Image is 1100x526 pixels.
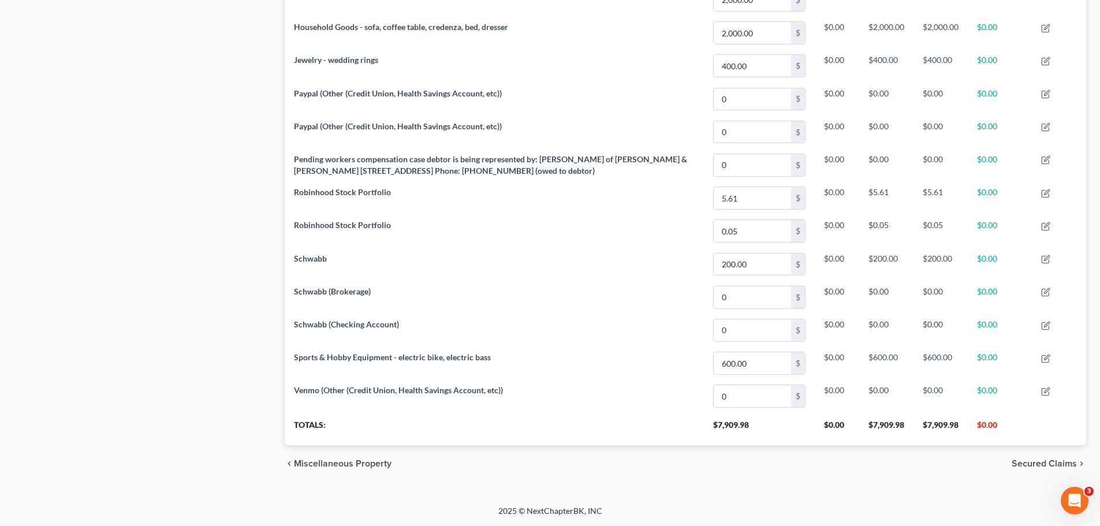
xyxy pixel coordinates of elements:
td: $0.00 [913,281,968,314]
input: 0.00 [714,253,791,275]
input: 0.00 [714,88,791,110]
input: 0.00 [714,352,791,374]
td: $200.00 [859,248,913,281]
div: $ [791,154,805,176]
td: $5.61 [913,182,968,215]
input: 0.00 [714,319,791,341]
th: $0.00 [968,413,1032,445]
td: $0.00 [968,115,1032,148]
td: $0.00 [815,248,859,281]
td: $0.00 [815,182,859,215]
td: $0.00 [968,16,1032,49]
span: Schwabb (Checking Account) [294,319,399,329]
div: $ [791,55,805,77]
td: $0.00 [815,16,859,49]
th: $7,909.98 [859,413,913,445]
td: $0.00 [968,314,1032,346]
td: $0.00 [859,83,913,115]
td: $0.00 [913,115,968,148]
td: $0.00 [913,148,968,181]
span: Robinhood Stock Portfolio [294,187,391,197]
i: chevron_right [1077,459,1086,468]
span: Schwabb [294,253,327,263]
td: $0.00 [968,248,1032,281]
div: $ [791,253,805,275]
input: 0.00 [714,121,791,143]
td: $400.00 [913,50,968,83]
th: $0.00 [815,413,859,445]
td: $600.00 [859,347,913,380]
button: Secured Claims chevron_right [1012,459,1086,468]
th: Totals: [285,413,704,445]
td: $2,000.00 [859,16,913,49]
td: $0.00 [968,182,1032,215]
div: $ [791,187,805,209]
div: $ [791,220,805,242]
td: $0.00 [968,50,1032,83]
td: $0.00 [815,148,859,181]
td: $0.00 [815,215,859,248]
td: $0.00 [968,83,1032,115]
span: Robinhood Stock Portfolio [294,220,391,230]
iframe: Intercom live chat [1061,487,1088,514]
div: $ [791,286,805,308]
th: $7,909.98 [704,413,815,445]
td: $0.00 [968,347,1032,380]
div: $ [791,385,805,407]
td: $0.00 [815,380,859,413]
td: $400.00 [859,50,913,83]
td: $0.00 [968,215,1032,248]
td: $0.00 [913,380,968,413]
td: $0.00 [815,281,859,314]
td: $0.00 [968,380,1032,413]
td: $600.00 [913,347,968,380]
button: chevron_left Miscellaneous Property [285,459,391,468]
div: 2025 © NextChapterBK, INC [221,505,879,526]
span: Paypal (Other (Credit Union, Health Savings Account, etc)) [294,121,502,131]
i: chevron_left [285,459,294,468]
td: $0.05 [913,215,968,248]
td: $0.00 [815,83,859,115]
td: $0.00 [859,281,913,314]
input: 0.00 [714,286,791,308]
td: $200.00 [913,248,968,281]
span: Sports & Hobby Equipment - electric bike, electric bass [294,352,491,362]
td: $0.00 [968,281,1032,314]
span: Schwabb (Brokerage) [294,286,371,296]
span: Jewelry - wedding rings [294,55,378,65]
input: 0.00 [714,22,791,44]
input: 0.00 [714,187,791,209]
input: 0.00 [714,220,791,242]
div: $ [791,352,805,374]
span: 3 [1084,487,1094,496]
span: Miscellaneous Property [294,459,391,468]
span: Secured Claims [1012,459,1077,468]
span: Paypal (Other (Credit Union, Health Savings Account, etc)) [294,88,502,98]
span: Venmo (Other (Credit Union, Health Savings Account, etc)) [294,385,503,395]
span: Pending workers compensation case debtor is being represented by: [PERSON_NAME] of [PERSON_NAME] ... [294,154,687,176]
input: 0.00 [714,154,791,176]
div: $ [791,121,805,143]
td: $5.61 [859,182,913,215]
td: $0.00 [815,50,859,83]
td: $0.00 [859,314,913,346]
div: $ [791,88,805,110]
td: $2,000.00 [913,16,968,49]
td: $0.00 [859,380,913,413]
td: $0.00 [913,83,968,115]
span: Household Goods - sofa, coffee table, credenza, bed, dresser [294,22,508,32]
input: 0.00 [714,385,791,407]
th: $7,909.98 [913,413,968,445]
div: $ [791,22,805,44]
input: 0.00 [714,55,791,77]
td: $0.00 [859,115,913,148]
td: $0.05 [859,215,913,248]
td: $0.00 [859,148,913,181]
td: $0.00 [913,314,968,346]
td: $0.00 [815,347,859,380]
div: $ [791,319,805,341]
td: $0.00 [815,314,859,346]
td: $0.00 [968,148,1032,181]
td: $0.00 [815,115,859,148]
